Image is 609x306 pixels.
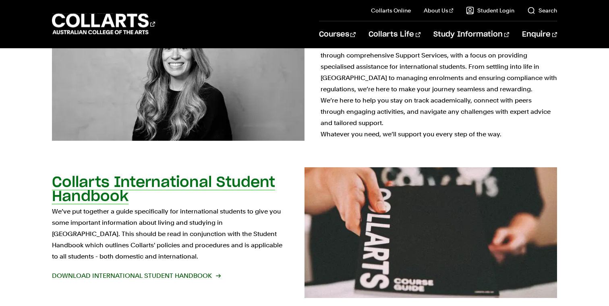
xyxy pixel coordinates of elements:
a: Enquire [522,21,557,48]
a: About Us [424,6,454,14]
h2: Collarts International Student Handbook [52,175,275,204]
div: Go to homepage [52,12,155,35]
span: Download International Student Handbook [52,270,220,281]
p: We’ve put together a guide specifically for international students to give you some important inf... [52,206,288,262]
a: Courses [319,21,356,48]
a: Collarts Online [371,6,411,14]
a: Search [527,6,557,14]
p: At [GEOGRAPHIC_DATA], we’re dedicated to supporting all our students through comprehensive Suppor... [321,39,557,140]
a: Collarts International Student Handbook We’ve put together a guide specifically for international... [52,167,557,298]
a: Student Login [466,6,514,14]
a: Study Information [433,21,509,48]
a: Collarts Life [369,21,420,48]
